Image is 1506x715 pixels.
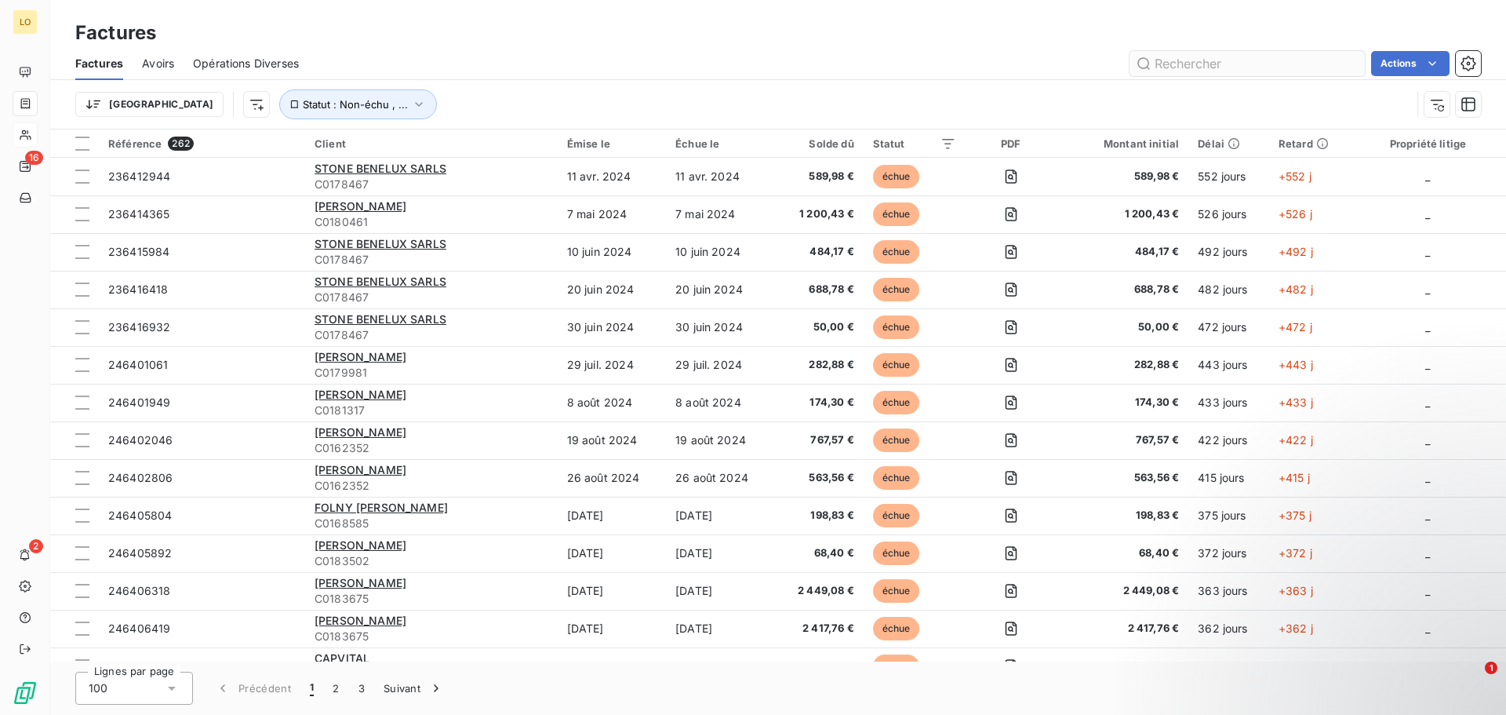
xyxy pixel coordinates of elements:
[666,384,774,421] td: 8 août 2024
[666,459,774,497] td: 26 août 2024
[315,350,406,363] span: [PERSON_NAME]
[873,240,920,264] span: échue
[1188,384,1269,421] td: 433 jours
[1065,658,1179,674] span: 43,97 €
[873,202,920,226] span: échue
[784,169,853,184] span: 589,98 €
[1359,137,1497,150] div: Propriété litige
[374,672,453,705] button: Suivant
[1188,233,1269,271] td: 492 jours
[323,672,348,705] button: 2
[558,233,666,271] td: 10 juin 2024
[315,214,548,230] span: C0180461
[1279,396,1313,409] span: +433 j
[303,98,408,111] span: Statut : Non-échu , ...
[1279,207,1312,221] span: +526 j
[315,463,406,476] span: [PERSON_NAME]
[1065,357,1179,373] span: 282,88 €
[1188,648,1269,685] td: 315 jours
[13,680,38,706] img: Logo LeanPay
[873,137,957,150] div: Statut
[1188,308,1269,346] td: 472 jours
[1279,433,1313,447] span: +422 j
[558,459,666,497] td: 26 août 2024
[108,433,173,447] span: 246402046
[1065,508,1179,523] span: 198,83 €
[784,244,853,260] span: 484,17 €
[784,395,853,410] span: 174,30 €
[1188,421,1269,459] td: 422 jours
[108,358,168,371] span: 246401061
[1279,245,1313,258] span: +492 j
[873,542,920,565] span: échue
[1279,283,1313,296] span: +482 j
[784,319,853,335] span: 50,00 €
[108,396,170,409] span: 246401949
[1065,137,1179,150] div: Montant initial
[873,429,920,452] span: échue
[558,534,666,572] td: [DATE]
[279,89,437,119] button: Statut : Non-échu , ...
[142,56,174,71] span: Avoirs
[1188,158,1269,195] td: 552 jours
[666,271,774,308] td: 20 juin 2024
[1188,459,1269,497] td: 415 jours
[666,195,774,233] td: 7 mai 2024
[1065,169,1179,184] span: 589,98 €
[784,206,853,222] span: 1 200,43 €
[784,545,853,561] span: 68,40 €
[666,233,774,271] td: 10 juin 2024
[1065,621,1179,637] span: 2 417,76 €
[784,357,853,373] span: 282,88 €
[975,137,1046,150] div: PDF
[1065,545,1179,561] span: 68,40 €
[108,137,162,150] span: Référence
[315,516,548,531] span: C0168585
[315,440,548,456] span: C0162352
[666,158,774,195] td: 11 avr. 2024
[666,308,774,346] td: 30 juin 2024
[558,572,666,610] td: [DATE]
[1279,137,1340,150] div: Retard
[315,162,446,175] span: STONE BENELUX SARLS
[315,177,548,192] span: C0178467
[1188,572,1269,610] td: 363 jours
[108,509,172,522] span: 246405804
[315,137,548,150] div: Client
[1188,534,1269,572] td: 372 jours
[29,539,43,553] span: 2
[193,56,299,71] span: Opérations Diverses
[1485,662,1497,674] span: 1
[1188,610,1269,648] td: 362 jours
[1188,346,1269,384] td: 443 jours
[108,170,170,183] span: 236412944
[784,282,853,297] span: 688,78 €
[315,252,548,268] span: C0178467
[784,432,853,448] span: 767,57 €
[1065,282,1179,297] span: 688,78 €
[1198,137,1260,150] div: Délai
[558,421,666,459] td: 19 août 2024
[206,672,300,705] button: Précédent
[558,346,666,384] td: 29 juil. 2024
[873,466,920,490] span: échue
[108,245,169,258] span: 236415984
[666,572,774,610] td: [DATE]
[315,290,548,305] span: C0178467
[75,56,123,71] span: Factures
[1425,245,1430,258] span: _
[108,283,168,296] span: 236416418
[1453,662,1490,699] iframe: Intercom live chat
[1425,170,1430,183] span: _
[315,553,548,569] span: C0183502
[310,680,314,696] span: 1
[25,151,43,165] span: 16
[873,278,920,301] span: échue
[1425,396,1430,409] span: _
[558,648,666,685] td: 4 déc. 2024
[349,672,374,705] button: 3
[75,19,156,47] h3: Factures
[666,497,774,534] td: [DATE]
[315,388,406,401] span: [PERSON_NAME]
[315,237,446,250] span: STONE BENELUX SARLS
